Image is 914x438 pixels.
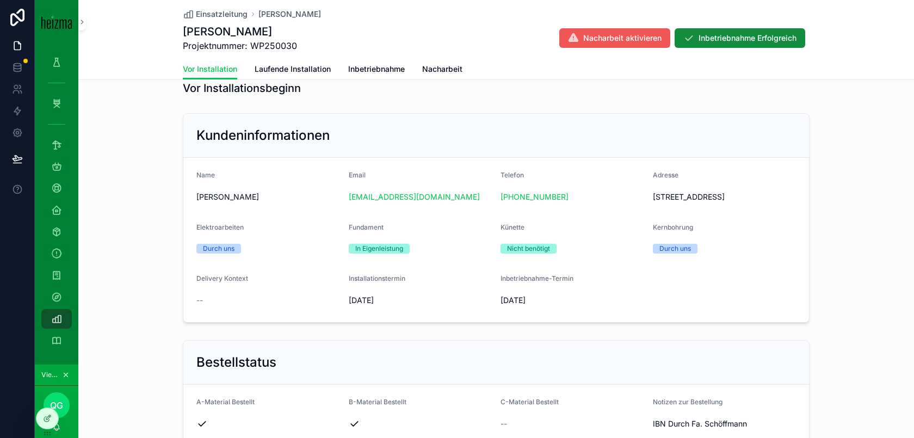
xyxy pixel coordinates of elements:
span: Adresse [653,171,678,179]
h1: [PERSON_NAME] [183,24,297,39]
button: Nacharbeit aktivieren [559,28,670,48]
span: Einsatzleitung [196,9,248,20]
span: [PERSON_NAME] [196,192,340,202]
span: [DATE] [501,295,644,306]
div: Nicht benötigt [507,244,550,254]
span: B-Material Bestellt [349,398,406,406]
span: Fundament [349,223,384,231]
span: IBN Durch Fa. Schöffmann [653,418,796,429]
a: Inbetriebnahme [348,59,405,81]
span: C-Material Bestellt [501,398,559,406]
h2: Kundeninformationen [196,127,330,144]
span: Laufende Installation [255,64,331,75]
span: Vor Installation [183,64,237,75]
span: Telefon [501,171,524,179]
span: Nacharbeit aktivieren [583,33,662,44]
div: scrollable content [35,44,78,365]
span: Künette [501,223,524,231]
a: Einsatzleitung [183,9,248,20]
span: Inbetriebnahme [348,64,405,75]
span: Name [196,171,215,179]
div: Durch uns [659,244,691,254]
a: [PHONE_NUMBER] [501,192,569,202]
a: [PERSON_NAME] [258,9,321,20]
div: In Eigenleistung [355,244,403,254]
h1: Vor Installationsbeginn [183,81,301,96]
a: Nacharbeit [422,59,462,81]
span: A-Material Bestellt [196,398,255,406]
span: [DATE] [349,295,492,306]
span: Notizen zur Bestellung [653,398,722,406]
span: Delivery Kontext [196,274,248,282]
span: QG [50,399,63,412]
span: Nacharbeit [422,64,462,75]
div: Durch uns [203,244,234,254]
span: Viewing as Qlirim [41,371,60,379]
span: -- [501,418,507,429]
span: Email [349,171,366,179]
span: [STREET_ADDRESS] [653,192,796,202]
a: [EMAIL_ADDRESS][DOMAIN_NAME] [349,192,480,202]
button: Inbetriebnahme Erfolgreich [675,28,805,48]
span: Inbetriebnahme Erfolgreich [699,33,796,44]
span: Installationstermin [349,274,405,282]
a: Vor Installation [183,59,237,80]
h2: Bestellstatus [196,354,276,371]
span: Inbetriebnahme-Termin [501,274,573,282]
a: Laufende Installation [255,59,331,81]
span: Kernbohrung [653,223,693,231]
span: -- [196,295,203,306]
img: App logo [41,15,72,29]
span: Elektroarbeiten [196,223,244,231]
span: Projektnummer: WP250030 [183,39,297,52]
